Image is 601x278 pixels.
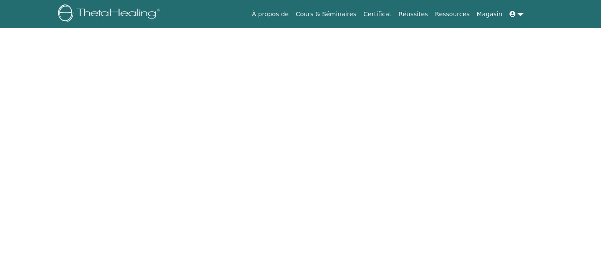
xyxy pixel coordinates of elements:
[432,6,473,22] a: Ressources
[292,6,360,22] a: Cours & Séminaires
[395,6,431,22] a: Réussites
[360,6,395,22] a: Certificat
[58,4,163,24] img: logo.png
[473,6,506,22] a: Magasin
[249,6,293,22] a: À propos de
